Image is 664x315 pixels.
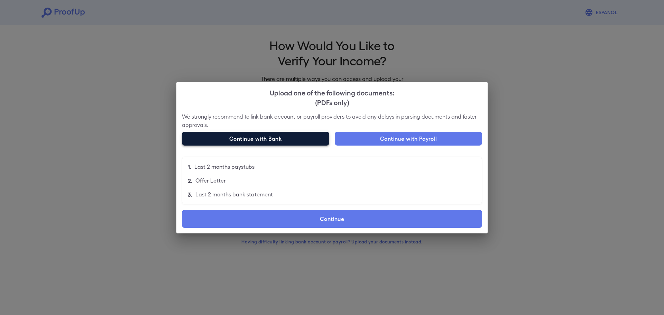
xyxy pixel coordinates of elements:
button: Continue with Bank [182,132,329,146]
p: 2. [188,176,193,185]
p: Last 2 months paystubs [194,163,255,171]
div: (PDFs only) [182,97,482,107]
button: Continue with Payroll [335,132,482,146]
p: 1. [188,163,192,171]
label: Continue [182,210,482,228]
p: 3. [188,190,193,198]
p: We strongly recommend to link bank account or payroll providers to avoid any delays in parsing do... [182,112,482,129]
h2: Upload one of the following documents: [176,82,488,112]
p: Offer Letter [195,176,226,185]
p: Last 2 months bank statement [195,190,273,198]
